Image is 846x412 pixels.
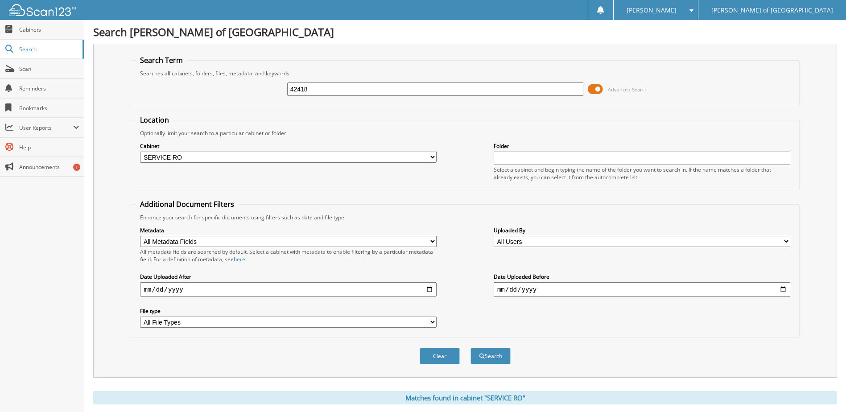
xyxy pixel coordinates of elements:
[19,26,79,33] span: Cabinets
[470,348,511,364] button: Search
[19,45,78,53] span: Search
[140,282,437,297] input: start
[136,70,794,77] div: Searches all cabinets, folders, files, metadata, and keywords
[9,4,76,16] img: scan123-logo-white.svg
[136,115,173,125] legend: Location
[140,227,437,234] label: Metadata
[19,85,79,92] span: Reminders
[608,86,648,93] span: Advanced Search
[140,142,437,150] label: Cabinet
[19,144,79,151] span: Help
[19,65,79,73] span: Scan
[627,8,677,13] span: [PERSON_NAME]
[136,214,794,221] div: Enhance your search for specific documents using filters such as date and file type.
[234,255,245,263] a: here
[494,282,790,297] input: end
[136,199,239,209] legend: Additional Document Filters
[420,348,460,364] button: Clear
[73,164,80,171] div: 1
[140,307,437,315] label: File type
[19,104,79,112] span: Bookmarks
[494,166,790,181] div: Select a cabinet and begin typing the name of the folder you want to search in. If the name match...
[136,55,187,65] legend: Search Term
[494,273,790,280] label: Date Uploaded Before
[494,142,790,150] label: Folder
[140,273,437,280] label: Date Uploaded After
[494,227,790,234] label: Uploaded By
[19,124,73,132] span: User Reports
[140,248,437,263] div: All metadata fields are searched by default. Select a cabinet with metadata to enable filtering b...
[711,8,833,13] span: [PERSON_NAME] of [GEOGRAPHIC_DATA]
[19,163,79,171] span: Announcements
[136,129,794,137] div: Optionally limit your search to a particular cabinet or folder
[93,391,837,404] div: Matches found in cabinet "SERVICE RO"
[93,25,837,39] h1: Search [PERSON_NAME] of [GEOGRAPHIC_DATA]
